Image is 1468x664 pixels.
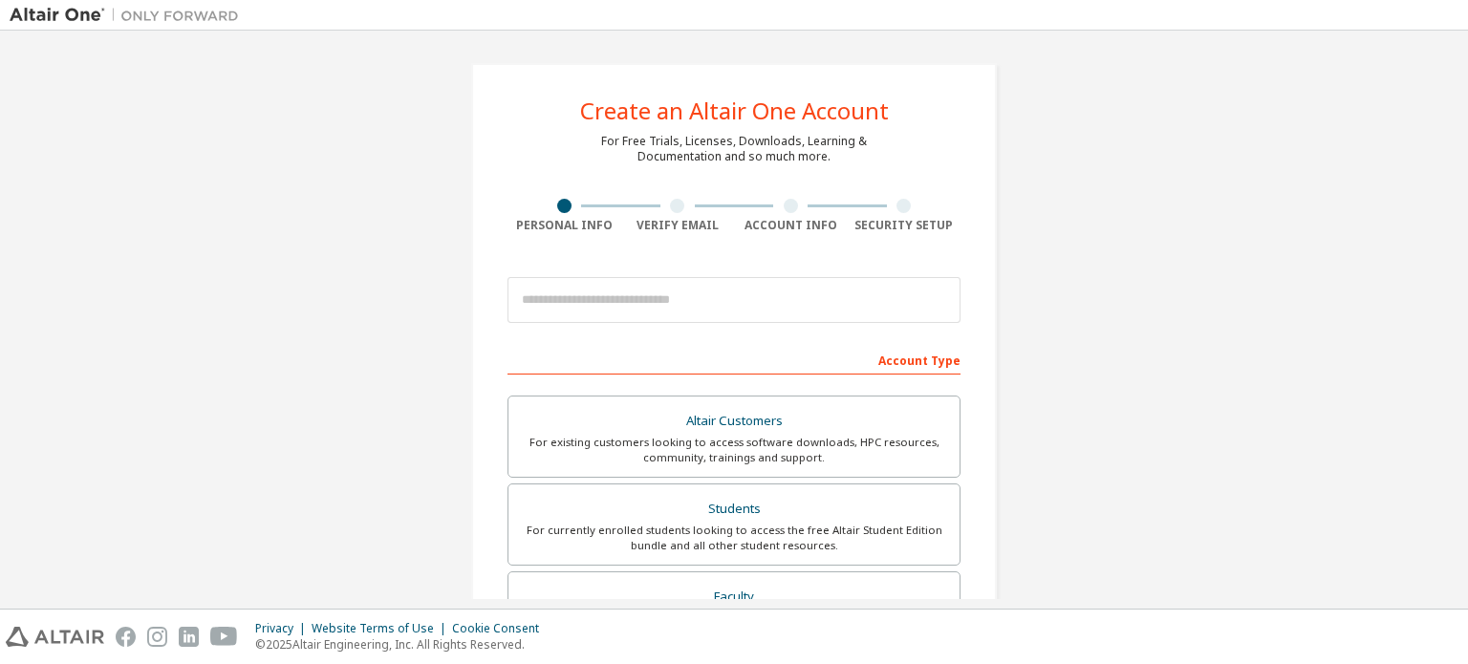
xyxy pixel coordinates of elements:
img: Altair One [10,6,248,25]
div: Privacy [255,621,312,636]
div: Faculty [520,584,948,610]
div: Account Info [734,218,848,233]
div: Website Terms of Use [312,621,452,636]
p: © 2025 Altair Engineering, Inc. All Rights Reserved. [255,636,550,653]
div: For currently enrolled students looking to access the free Altair Student Edition bundle and all ... [520,523,948,553]
img: linkedin.svg [179,627,199,647]
img: youtube.svg [210,627,238,647]
img: altair_logo.svg [6,627,104,647]
div: Security Setup [848,218,961,233]
div: Create an Altair One Account [580,99,889,122]
div: Students [520,496,948,523]
div: Altair Customers [520,408,948,435]
div: Cookie Consent [452,621,550,636]
div: For existing customers looking to access software downloads, HPC resources, community, trainings ... [520,435,948,465]
img: instagram.svg [147,627,167,647]
div: For Free Trials, Licenses, Downloads, Learning & Documentation and so much more. [601,134,867,164]
div: Personal Info [507,218,621,233]
img: facebook.svg [116,627,136,647]
div: Account Type [507,344,961,375]
div: Verify Email [621,218,735,233]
